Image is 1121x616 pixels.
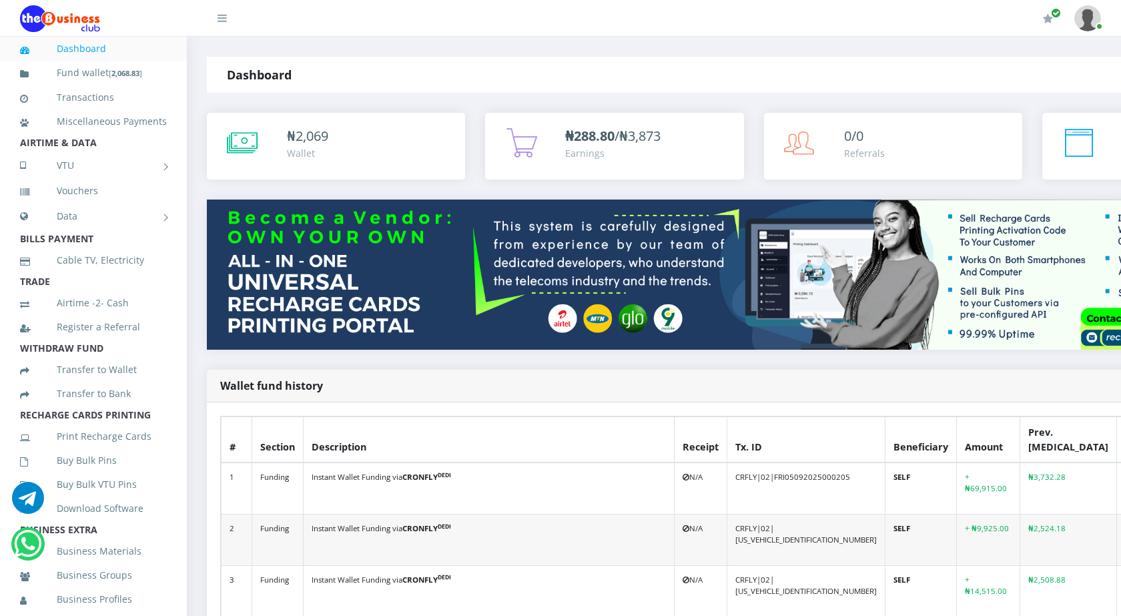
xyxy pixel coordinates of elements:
[957,463,1020,514] td: + ₦69,915.00
[1074,5,1101,31] img: User
[844,146,885,160] div: Referrals
[20,354,167,385] a: Transfer to Wallet
[565,146,661,160] div: Earnings
[1020,463,1117,514] td: ₦3,732.28
[727,416,885,463] th: Tx. ID
[402,472,451,482] b: CRONFLY
[207,113,465,180] a: ₦2,069 Wallet
[438,523,451,531] sup: DEDI
[111,68,139,78] b: 2,068.83
[20,33,167,64] a: Dashboard
[304,416,675,463] th: Description
[287,146,328,160] div: Wallet
[252,416,304,463] th: Section
[957,416,1020,463] th: Amount
[1020,416,1117,463] th: Prev. [MEDICAL_DATA]
[485,113,743,180] a: ₦288.80/₦3,873 Earnings
[14,538,41,560] a: Chat for support
[20,378,167,409] a: Transfer to Bank
[20,536,167,567] a: Business Materials
[20,445,167,476] a: Buy Bulk Pins
[220,378,323,393] strong: Wallet fund history
[438,573,451,581] sup: DEDI
[20,149,167,182] a: VTU
[287,126,328,146] div: ₦
[304,515,675,566] td: Instant Wallet Funding via
[12,492,44,514] a: Chat for support
[20,312,167,342] a: Register a Referral
[20,5,100,32] img: Logo
[727,463,885,514] td: CRFLY|02|FRI05092025000205
[885,416,957,463] th: Beneficiary
[727,515,885,566] td: CRFLY|02|[US_VEHICLE_IDENTIFICATION_NUMBER]
[252,463,304,514] td: Funding
[20,176,167,206] a: Vouchers
[885,463,957,514] td: SELF
[1051,8,1061,18] span: Renew/Upgrade Subscription
[252,515,304,566] td: Funding
[109,68,142,78] small: [ ]
[565,127,661,145] span: /₦3,873
[222,416,252,463] th: #
[20,288,167,318] a: Airtime -2- Cash
[20,106,167,137] a: Miscellaneous Payments
[20,493,167,524] a: Download Software
[227,67,292,83] strong: Dashboard
[20,245,167,276] a: Cable TV, Electricity
[20,560,167,591] a: Business Groups
[957,515,1020,566] td: + ₦9,925.00
[402,575,451,585] b: CRONFLY
[222,463,252,514] td: 1
[20,57,167,89] a: Fund wallet[2,068.83]
[675,463,727,514] td: N/A
[222,515,252,566] td: 2
[1043,13,1053,24] i: Renew/Upgrade Subscription
[20,469,167,500] a: Buy Bulk VTU Pins
[20,82,167,113] a: Transactions
[438,471,451,479] sup: DEDI
[565,127,615,145] b: ₦288.80
[20,200,167,233] a: Data
[675,515,727,566] td: N/A
[764,113,1022,180] a: 0/0 Referrals
[844,127,863,145] span: 0/0
[1020,515,1117,566] td: ₦2,524.18
[296,127,328,145] span: 2,069
[885,515,957,566] td: SELF
[402,523,451,533] b: CRONFLY
[20,421,167,452] a: Print Recharge Cards
[304,463,675,514] td: Instant Wallet Funding via
[20,584,167,615] a: Business Profiles
[675,416,727,463] th: Receipt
